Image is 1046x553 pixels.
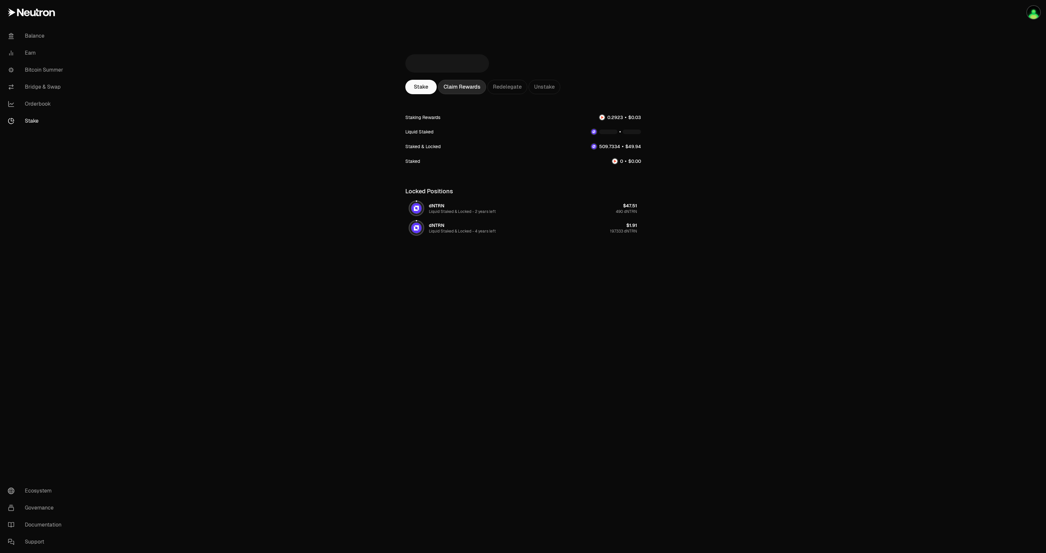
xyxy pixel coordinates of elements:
a: Support [3,533,71,550]
a: Balance [3,27,71,44]
img: NTRN Logo [612,159,617,164]
img: dNTRN Logo [411,203,422,214]
span: 4 years left [475,229,496,234]
a: Bitcoin Summer [3,61,71,78]
img: dNTRN Logo [591,129,597,134]
div: Staked & Locked [405,143,441,150]
div: 19.7333 dNTRN [610,229,637,234]
a: Earn [3,44,71,61]
div: $1.91 [626,222,637,229]
img: dNTRN Logo [591,144,597,149]
a: Stake [3,112,71,130]
div: Staked [405,158,420,164]
span: Liquid Staked & Locked - [429,209,475,214]
div: Locked Positions [405,184,641,199]
span: Liquid Staked & Locked - [429,229,475,234]
div: dNTRN [429,222,444,229]
a: Documentation [3,516,71,533]
a: Orderbook [3,95,71,112]
a: Bridge & Swap [3,78,71,95]
div: dNTRN [429,202,444,209]
div: Staking Rewards [405,114,440,121]
a: Governance [3,499,71,516]
img: NTRN Logo [599,115,605,120]
div: 490 dNTRN [616,209,637,214]
img: dNTRN Logo [411,223,422,233]
img: New Main [1027,6,1040,19]
div: Claim Rewards [438,80,486,94]
span: 2 years left [475,209,496,214]
div: Liquid Staked [405,129,433,135]
a: Ecosystem [3,482,71,499]
div: $47.51 [623,202,637,209]
a: Stake [405,80,437,94]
